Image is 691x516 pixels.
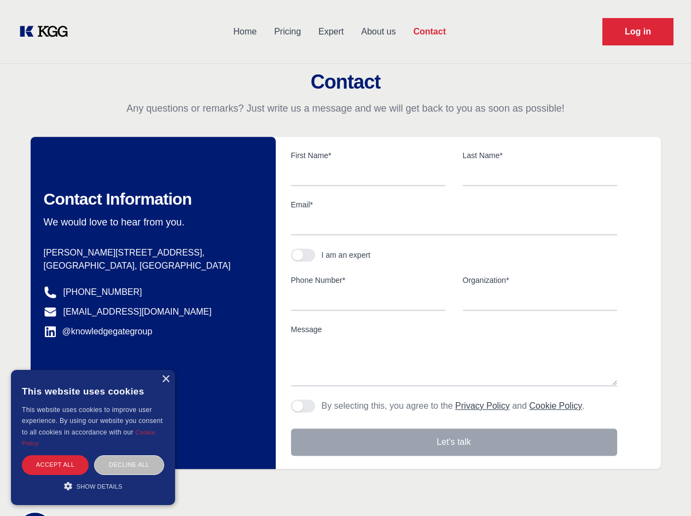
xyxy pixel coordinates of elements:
label: Email* [291,199,617,210]
p: By selecting this, you agree to the and . [322,399,585,413]
label: Phone Number* [291,275,445,286]
div: Show details [22,480,164,491]
label: First Name* [291,150,445,161]
a: [PHONE_NUMBER] [63,286,142,299]
a: Expert [310,18,352,46]
p: Any questions or remarks? Just write us a message and we will get back to you as soon as possible! [13,102,678,115]
div: I am an expert [322,250,371,260]
label: Organization* [463,275,617,286]
a: Pricing [265,18,310,46]
a: Cookie Policy [529,401,582,410]
a: @knowledgegategroup [44,325,153,338]
div: Close [161,375,170,384]
a: Request Demo [602,18,673,45]
a: Privacy Policy [455,401,510,410]
a: About us [352,18,404,46]
label: Message [291,324,617,335]
label: Last Name* [463,150,617,161]
iframe: Chat Widget [636,463,691,516]
p: [PERSON_NAME][STREET_ADDRESS], [44,246,258,259]
h2: Contact [13,71,678,93]
div: Accept all [22,455,89,474]
div: This website uses cookies [22,378,164,404]
span: Show details [77,483,123,490]
div: Decline all [94,455,164,474]
a: [EMAIL_ADDRESS][DOMAIN_NAME] [63,305,212,318]
a: KOL Knowledge Platform: Talk to Key External Experts (KEE) [18,23,77,40]
a: Cookie Policy [22,429,155,447]
button: Let's talk [291,428,617,456]
span: This website uses cookies to improve user experience. By using our website you consent to all coo... [22,406,162,436]
a: Home [224,18,265,46]
a: Contact [404,18,455,46]
h2: Contact Information [44,189,258,209]
p: We would love to hear from you. [44,216,258,229]
p: [GEOGRAPHIC_DATA], [GEOGRAPHIC_DATA] [44,259,258,273]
